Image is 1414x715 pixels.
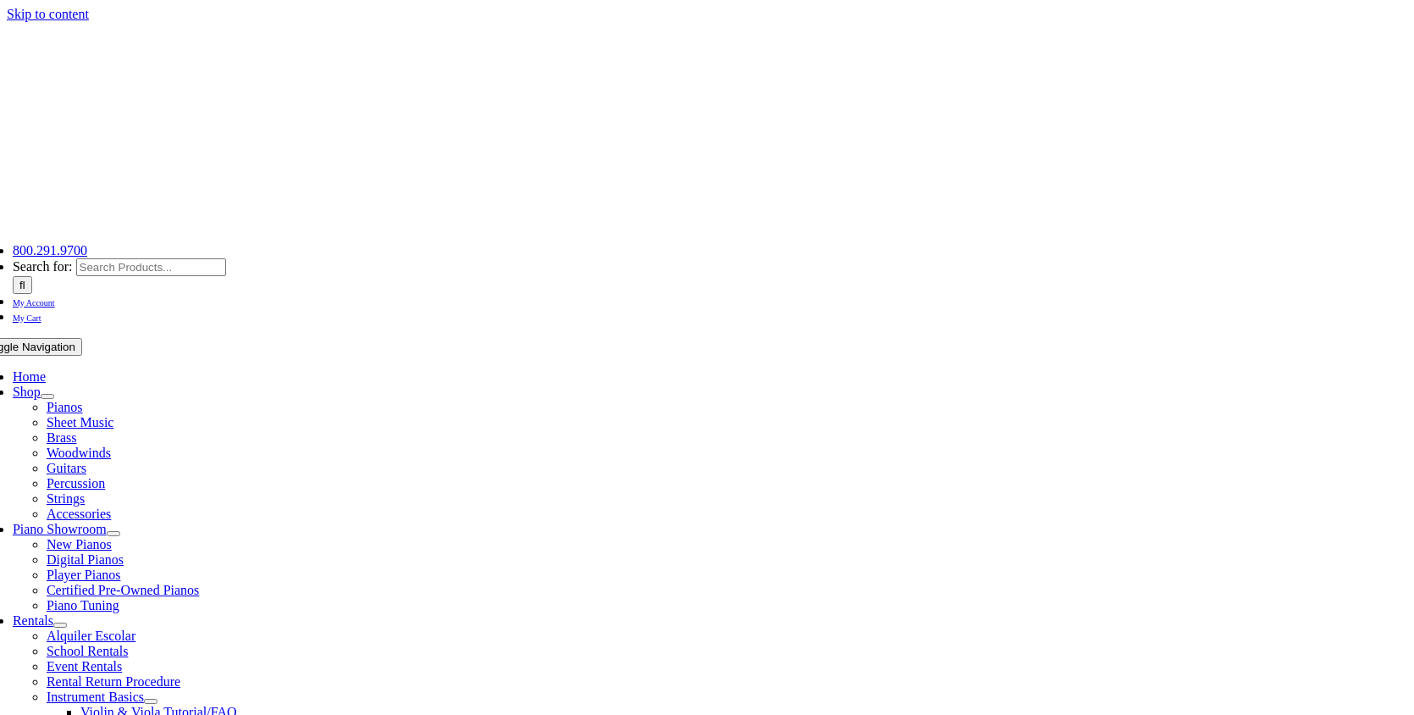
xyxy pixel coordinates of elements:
a: Sheet Music [47,415,114,430]
button: Open submenu of Instrument Basics [144,699,157,704]
button: Open submenu of Shop [41,394,54,399]
a: Piano Tuning [47,598,119,612]
a: My Cart [13,309,41,324]
a: Shop [13,385,41,399]
span: Search for: [13,259,73,274]
a: Home [13,369,46,384]
a: Instrument Basics [47,690,144,704]
a: Piano Showroom [13,522,107,536]
a: Certified Pre-Owned Pianos [47,583,199,597]
a: Alquiler Escolar [47,629,135,643]
a: Rental Return Procedure [47,674,180,689]
input: Search [13,276,32,294]
a: Rentals [13,613,53,628]
a: Guitars [47,461,86,475]
a: Accessories [47,507,111,521]
a: 800.291.9700 [13,243,87,258]
button: Open submenu of Piano Showroom [107,531,120,536]
a: My Account [13,294,55,308]
a: Brass [47,430,77,445]
input: Search Products... [76,258,226,276]
a: Pianos [47,400,83,414]
span: My Account [13,298,55,308]
a: Strings [47,491,85,506]
a: Event Rentals [47,659,122,673]
a: New Pianos [47,537,112,551]
span: My Cart [13,313,41,323]
a: Skip to content [7,7,89,21]
a: Player Pianos [47,568,121,582]
a: Percussion [47,476,105,491]
a: Woodwinds [47,446,111,460]
a: School Rentals [47,644,128,658]
button: Open submenu of Rentals [53,623,67,628]
a: Digital Pianos [47,552,124,567]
